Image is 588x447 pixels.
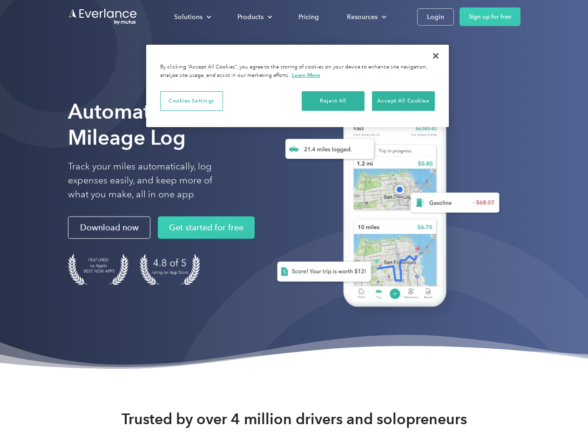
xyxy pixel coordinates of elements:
div: Products [237,11,264,23]
img: Everlance, mileage tracker app, expense tracking app [262,88,507,321]
p: Track your miles automatically, log expenses easily, and keep more of what you make, all in one app [68,160,234,202]
div: Privacy [146,45,449,127]
div: Solutions [174,11,203,23]
div: By clicking “Accept All Cookies”, you agree to the storing of cookies on your device to enhance s... [160,63,435,80]
button: Accept All Cookies [372,91,435,111]
button: Close [426,46,446,66]
button: Cookies Settings [160,91,223,111]
strong: Trusted by over 4 million drivers and solopreneurs [122,410,467,428]
a: Sign up for free [460,7,520,26]
a: Download now [68,217,150,239]
a: Go to homepage [68,8,138,26]
div: Resources [347,11,378,23]
div: Pricing [298,11,319,23]
a: More information about your privacy, opens in a new tab [292,72,320,78]
div: Resources [338,9,394,25]
img: 4.9 out of 5 stars on the app store [140,254,200,285]
div: Products [228,9,280,25]
div: Solutions [165,9,219,25]
a: Get started for free [158,217,255,239]
a: Pricing [289,9,328,25]
button: Reject All [302,91,365,111]
div: Login [427,11,444,23]
a: Login [417,8,454,26]
div: Cookie banner [146,45,449,127]
img: Badge for Featured by Apple Best New Apps [68,254,128,285]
